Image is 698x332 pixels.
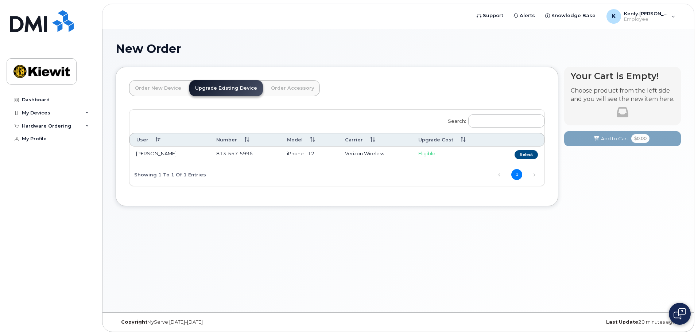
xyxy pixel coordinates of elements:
div: 20 minutes ago [492,319,681,325]
img: Open chat [674,308,686,320]
button: Select [515,150,538,159]
th: Model: activate to sort column ascending [280,133,338,147]
td: Verizon Wireless [338,147,412,163]
p: Choose product from the left side and you will see the new item here. [571,87,674,103]
th: User: activate to sort column descending [129,133,210,147]
th: Number: activate to sort column ascending [210,133,280,147]
span: Eligible [418,151,435,156]
a: Order New Device [129,80,187,96]
div: MyServe [DATE]–[DATE] [116,319,304,325]
strong: Copyright [121,319,147,325]
span: 557 [226,151,238,156]
th: Carrier: activate to sort column ascending [338,133,412,147]
a: Next [529,169,540,180]
a: 1 [511,169,522,180]
h4: Your Cart is Empty! [571,71,674,81]
button: Add to Cart $0.00 [564,131,681,146]
label: Search: [443,110,544,130]
span: Add to Cart [601,135,628,142]
div: Showing 1 to 1 of 1 entries [129,168,206,180]
a: Previous [494,169,505,180]
span: $0.00 [631,134,649,143]
h1: New Order [116,42,681,55]
td: [PERSON_NAME] [129,147,210,163]
span: 813 [216,151,253,156]
th: Upgrade Cost: activate to sort column ascending [412,133,493,147]
td: iPhone - 12 [280,147,338,163]
input: Search: [468,114,544,128]
span: 5996 [238,151,253,156]
a: Order Accessory [265,80,320,96]
strong: Last Update [606,319,638,325]
a: Upgrade Existing Device [189,80,263,96]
